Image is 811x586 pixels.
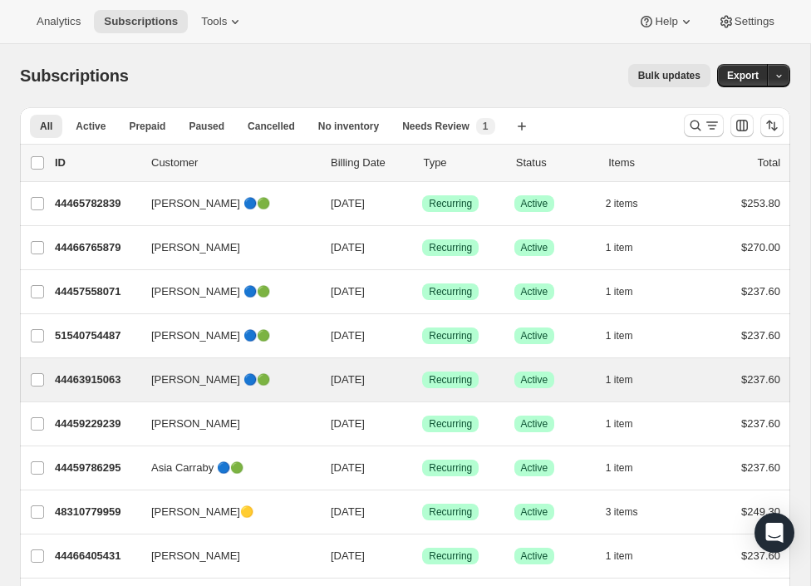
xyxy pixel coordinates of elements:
span: 2 items [606,197,638,210]
span: Recurring [429,373,472,387]
span: [PERSON_NAME] [151,416,240,432]
button: [PERSON_NAME] [141,543,307,569]
button: Customize table column order and visibility [730,114,754,137]
button: Export [717,64,769,87]
p: Billing Date [331,155,410,171]
span: $237.60 [741,461,780,474]
span: Active [76,120,106,133]
span: Active [521,329,548,342]
span: [PERSON_NAME] 🔵🟢 [151,283,270,300]
div: 44466765879[PERSON_NAME][DATE]SuccessRecurringSuccessActive1 item$270.00 [55,236,780,259]
button: Settings [708,10,784,33]
button: Tools [191,10,253,33]
p: 44466405431 [55,548,138,564]
span: Bulk updates [638,69,700,82]
button: 2 items [606,192,656,215]
div: Items [608,155,687,171]
span: Export [727,69,759,82]
button: 3 items [606,500,656,524]
button: 1 item [606,456,651,480]
span: 1 item [606,417,633,431]
div: 44466405431[PERSON_NAME][DATE]SuccessRecurringSuccessActive1 item$237.60 [55,544,780,568]
span: [PERSON_NAME] [151,239,240,256]
button: [PERSON_NAME] 🔵🟢 [141,278,307,305]
button: Asia Carraby 🔵🟢 [141,455,307,481]
span: Active [521,549,548,563]
span: Active [521,505,548,519]
span: [DATE] [331,241,365,254]
span: Active [521,461,548,475]
span: 1 item [606,373,633,387]
span: $237.60 [741,285,780,298]
button: [PERSON_NAME] 🔵🟢 [141,367,307,393]
p: 44465782839 [55,195,138,212]
span: $237.60 [741,417,780,430]
p: Total [758,155,780,171]
div: 44459786295Asia Carraby 🔵🟢[DATE]SuccessRecurringSuccessActive1 item$237.60 [55,456,780,480]
span: [DATE] [331,549,365,562]
span: 1 item [606,549,633,563]
span: 3 items [606,505,638,519]
span: [PERSON_NAME] 🔵🟢 [151,195,270,212]
span: $237.60 [741,373,780,386]
button: 1 item [606,544,651,568]
span: $237.60 [741,329,780,342]
button: [PERSON_NAME] [141,411,307,437]
div: IDCustomerBilling DateTypeStatusItemsTotal [55,155,780,171]
button: Analytics [27,10,91,33]
span: [DATE] [331,505,365,518]
div: 51540754487[PERSON_NAME] 🔵🟢[DATE]SuccessRecurringSuccessActive1 item$237.60 [55,324,780,347]
p: 44457558071 [55,283,138,300]
span: $249.30 [741,505,780,518]
span: Help [655,15,677,28]
button: 1 item [606,368,651,391]
span: [DATE] [331,197,365,209]
span: [DATE] [331,285,365,298]
div: 44463915063[PERSON_NAME] 🔵🟢[DATE]SuccessRecurringSuccessActive1 item$237.60 [55,368,780,391]
button: Search and filter results [684,114,724,137]
span: Recurring [429,285,472,298]
button: Sort the results [760,114,784,137]
button: Subscriptions [94,10,188,33]
p: 48310779959 [55,504,138,520]
span: Recurring [429,417,472,431]
span: Active [521,197,548,210]
span: Analytics [37,15,81,28]
p: Customer [151,155,317,171]
span: Active [521,373,548,387]
span: Recurring [429,505,472,519]
span: Recurring [429,329,472,342]
span: 1 item [606,329,633,342]
span: [PERSON_NAME] 🔵🟢 [151,372,270,388]
div: Open Intercom Messenger [754,513,794,553]
span: Recurring [429,549,472,563]
span: Active [521,417,548,431]
span: $253.80 [741,197,780,209]
button: 1 item [606,412,651,436]
span: Settings [735,15,774,28]
span: [DATE] [331,461,365,474]
span: $237.60 [741,549,780,562]
button: 1 item [606,280,651,303]
p: Status [516,155,595,171]
span: $270.00 [741,241,780,254]
span: 1 item [606,285,633,298]
span: Tools [201,15,227,28]
p: 44459786295 [55,460,138,476]
div: 44457558071[PERSON_NAME] 🔵🟢[DATE]SuccessRecurringSuccessActive1 item$237.60 [55,280,780,303]
span: Cancelled [248,120,295,133]
button: Help [628,10,704,33]
span: Active [521,241,548,254]
span: [PERSON_NAME] [151,548,240,564]
span: 1 item [606,461,633,475]
span: All [40,120,52,133]
span: [DATE] [331,329,365,342]
span: Paused [189,120,224,133]
span: Active [521,285,548,298]
span: Recurring [429,461,472,475]
button: 1 item [606,236,651,259]
p: 44463915063 [55,372,138,388]
p: 44466765879 [55,239,138,256]
span: [DATE] [331,373,365,386]
span: Subscriptions [20,66,129,85]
